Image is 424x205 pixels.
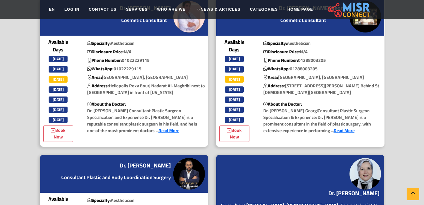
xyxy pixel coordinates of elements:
span: [DATE] [225,86,244,93]
h4: Dr. [PERSON_NAME] [328,190,379,197]
a: Log in [60,3,84,15]
font: [GEOGRAPHIC_DATA], [GEOGRAPHIC_DATA] [263,73,364,81]
b: Phone Number: [87,56,122,64]
b: Area: [263,73,278,81]
a: Home Page [283,3,318,15]
font: Available Days [224,37,244,54]
b: About the Doctor: [263,100,302,108]
font: Available Days [48,37,68,54]
b: WhatsApp: [263,65,290,73]
b: Disclosure Price: [87,48,124,56]
font: 01022229115 [87,65,141,73]
b: Address: [87,82,109,90]
a: Dr. [PERSON_NAME] [328,189,381,198]
a: Cosmetic Consultant [120,16,172,24]
font: Aesthetician [87,39,134,47]
span: [DATE] [49,107,68,113]
span: [DATE] [49,66,68,72]
font: 01288003205 [263,56,326,64]
a: Who are we [152,3,190,15]
a: Dr. [PERSON_NAME] [120,161,172,170]
b: Phone Number: [263,56,298,64]
font: Book Now [54,126,66,141]
b: Specialty: [263,39,287,47]
a: Read More [158,126,179,135]
font: Aesthetician [263,39,311,47]
a: Consultant Plastic and Body Coordination Surgery [60,173,172,181]
span: [DATE] [49,97,68,103]
b: Disclosure Price: [263,48,300,56]
span: [DATE] [49,76,68,82]
font: Aesthetician [87,196,134,204]
font: [GEOGRAPHIC_DATA], [GEOGRAPHIC_DATA] [87,73,188,81]
img: Dr. Amir Al-Baghdadi [173,158,205,190]
span: [DATE] [49,86,68,93]
font: Book Now [230,126,242,141]
font: Dr. [PERSON_NAME] GeorgiConsultant Plastic Surgeon Specialization & Experience: Dr. [PERSON_NAME]... [263,100,371,135]
b: About the Doctor: [87,100,126,108]
span: [DATE] [225,117,244,123]
span: News & Articles [201,7,241,12]
span: [DATE] [225,107,244,113]
b: WhatsApp: [87,65,114,73]
font: N/A [263,48,308,56]
a: EN [44,3,60,15]
font: [STREET_ADDRESS][PERSON_NAME] Behind St. [DEMOGRAPHIC_DATA][GEOGRAPHIC_DATA] [263,82,380,97]
span: [DATE] [49,117,68,123]
font: 01288003205 [263,65,318,73]
b: Area: [87,73,102,81]
span: [DATE] [49,56,68,62]
span: [DATE] [225,66,244,72]
span: [DATE] [225,97,244,103]
a: Services [121,3,152,15]
a: Contact Us [84,3,121,15]
b: Specialty: [87,196,111,204]
a: News & Articles [190,3,245,15]
a: Read More [334,126,355,135]
h4: Dr. [PERSON_NAME] [120,162,171,169]
font: N/A [87,48,132,56]
font: Dr. [PERSON_NAME] Consultant Plastic Surgeon Specialization and Experience Dr. [PERSON_NAME] is a... [87,100,197,135]
span: [DATE] [225,56,244,62]
span: [DATE] [225,76,244,82]
font: 01022229115 [87,56,150,64]
b: Address: [263,82,285,90]
a: Book Now [219,126,249,142]
a: Categories [245,3,283,15]
img: main.misr_connect [328,2,370,17]
a: Cosmetic Consultant [279,16,349,24]
b: Specialty: [87,39,111,47]
img: Dr. Mona Bakri [349,158,381,190]
font: Heliopolis Roxy Bourj Nadarat Al-Maghribi next to [GEOGRAPHIC_DATA] in front of [US_STATE] [87,82,205,97]
a: Book Now [43,126,73,142]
